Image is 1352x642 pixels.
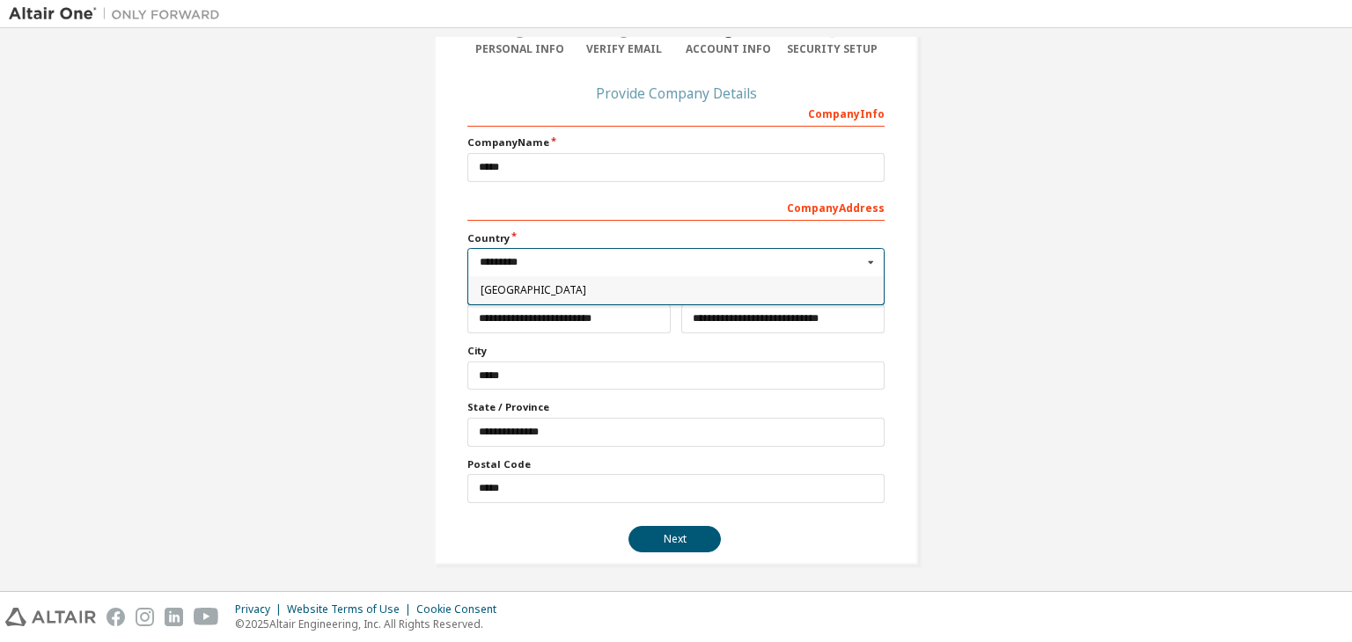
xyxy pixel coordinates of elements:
div: Website Terms of Use [287,602,416,616]
label: City [467,344,885,358]
label: Country [467,231,885,245]
div: Company Info [467,98,885,127]
img: facebook.svg [107,608,125,626]
div: Cookie Consent [416,602,507,616]
div: Security Setup [781,42,885,56]
div: Company Address [467,193,885,221]
label: State / Province [467,400,885,414]
img: altair_logo.svg [5,608,96,626]
p: © 2025 Altair Engineering, Inc. All Rights Reserved. [235,616,507,631]
div: Account Info [676,42,781,56]
label: Company Name [467,135,885,150]
label: Postal Code [467,457,885,471]
img: Altair One [9,5,229,23]
img: instagram.svg [136,608,154,626]
img: linkedin.svg [165,608,183,626]
button: Next [628,526,721,552]
div: Provide Company Details [467,88,885,98]
span: [GEOGRAPHIC_DATA] [481,285,872,295]
div: Privacy [235,602,287,616]
div: Verify Email [572,42,677,56]
div: Personal Info [467,42,572,56]
img: youtube.svg [194,608,219,626]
